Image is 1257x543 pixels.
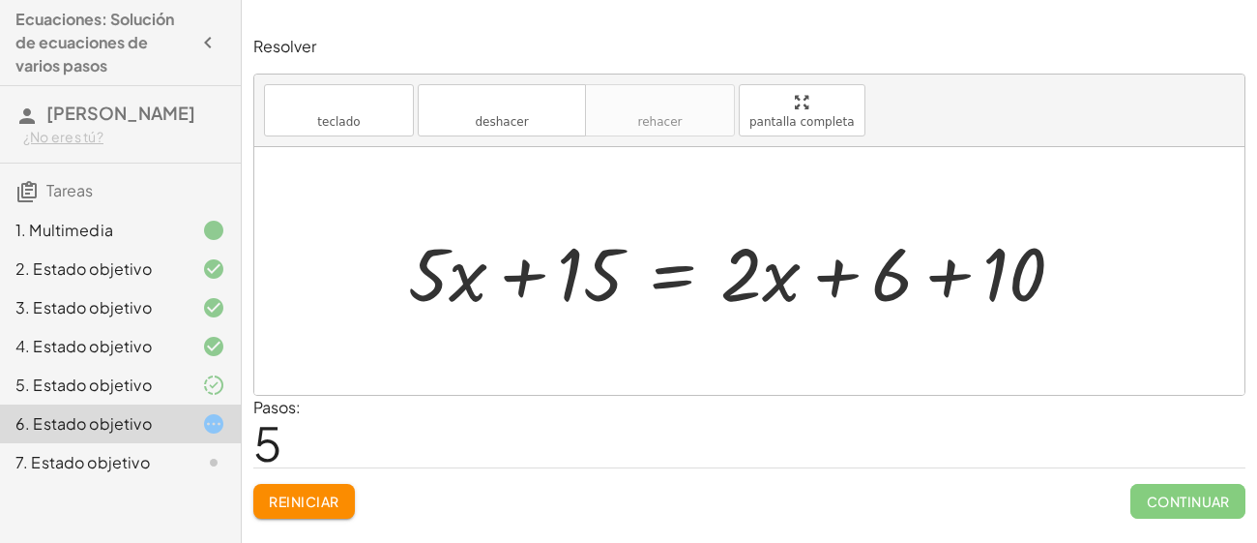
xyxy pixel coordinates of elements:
[428,93,575,111] font: deshacer
[638,115,683,129] font: rehacer
[253,484,355,519] button: Reiniciar
[202,451,225,474] i: Task not started.
[23,128,103,145] font: ¿No eres tú?
[585,84,735,136] button: rehacerrehacer
[269,493,338,510] font: Reiniciar
[202,335,225,358] i: Task finished and correct.
[475,115,528,129] font: deshacer
[418,84,586,136] button: deshacerdeshacer
[15,413,152,434] font: 6. Estado objetivo
[15,297,152,317] font: 3. Estado objetivo
[264,84,414,136] button: tecladoteclado
[15,375,152,395] font: 5. Estado objetivo
[317,115,360,129] font: teclado
[15,9,174,75] font: Ecuaciones: Solución de ecuaciones de varios pasos
[596,93,724,111] font: rehacer
[739,84,865,136] button: pantalla completa
[202,257,225,281] i: Task finished and correct.
[253,413,282,472] font: 5
[15,258,152,279] font: 2. Estado objetivo
[749,115,855,129] font: pantalla completa
[46,102,195,124] font: [PERSON_NAME]
[275,93,403,111] font: teclado
[202,219,225,242] i: Task finished.
[15,220,113,240] font: 1. Multimedia
[253,397,301,417] font: Pasos:
[202,296,225,319] i: Task finished and correct.
[202,412,225,436] i: Task started.
[46,180,93,200] font: Tareas
[15,336,152,356] font: 4. Estado objetivo
[253,36,316,56] font: Resolver
[15,452,150,472] font: 7. Estado objetivo
[202,374,225,397] i: Task finished and part of it marked as correct.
